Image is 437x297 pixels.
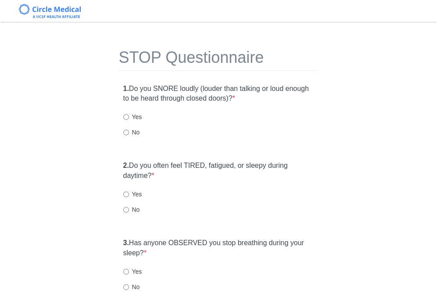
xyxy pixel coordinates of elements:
input: Yes [123,114,129,120]
strong: 2. [123,162,129,169]
label: No [123,205,140,214]
input: No [123,207,129,213]
label: Do you often feel TIRED, fatigued, or sleepy during daytime? [123,161,314,181]
label: Has anyone OBSERVED you stop breathing during your sleep? [123,238,314,258]
input: Yes [123,192,129,197]
label: Do you SNORE loudly (louder than talking or loud enough to be heard through closed doors)? [123,84,314,104]
h1: STOP Questionnaire [119,49,319,71]
label: Yes [123,190,142,199]
input: No [123,130,129,135]
input: No [123,284,129,290]
img: Circle Medical Logo [19,4,81,18]
label: No [123,283,140,291]
label: Yes [123,112,142,121]
input: Yes [123,269,129,275]
label: No [123,128,140,137]
label: Yes [123,267,142,276]
strong: 1. [123,85,129,92]
strong: 3. [123,239,129,246]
